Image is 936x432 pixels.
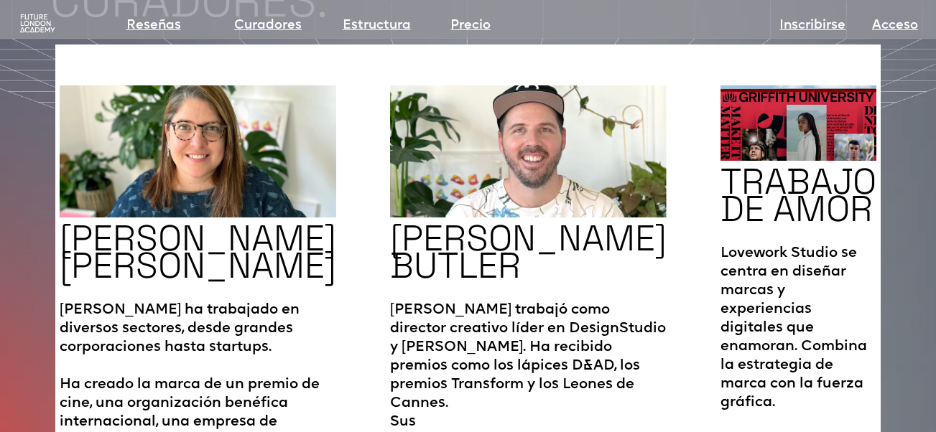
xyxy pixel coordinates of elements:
a: Acceso [872,16,918,36]
font: [PERSON_NAME] ha trabajado en diversos sectores, desde grandes corporaciones hasta startups. [60,303,300,354]
font: Curadores [234,19,302,32]
font: [PERSON_NAME] [390,215,667,261]
a: Precio [450,16,491,36]
a: Inscribirse [779,16,845,36]
font: BUTLER [390,243,521,288]
font: Lovework Studio se centra en diseñar marcas y experiencias digitales que enamoran. Combina la est... [720,246,867,410]
font: TRABAJO DE AMOR [720,159,876,232]
font: Sus [390,415,416,429]
a: Curadores [234,16,302,36]
font: [PERSON_NAME] [60,215,336,261]
font: Inscribirse [779,19,845,32]
a: Reseñas [126,16,181,36]
font: Acceso [872,19,918,32]
font: [PERSON_NAME] trabajó como director creativo líder en DesignStudio y [PERSON_NAME]. Ha recibido p... [390,303,666,410]
font: Precio [450,19,491,32]
font: Reseñas [126,19,181,32]
font: Estructura [343,19,411,32]
font: [PERSON_NAME] [60,243,336,288]
a: Estructura [343,16,411,36]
